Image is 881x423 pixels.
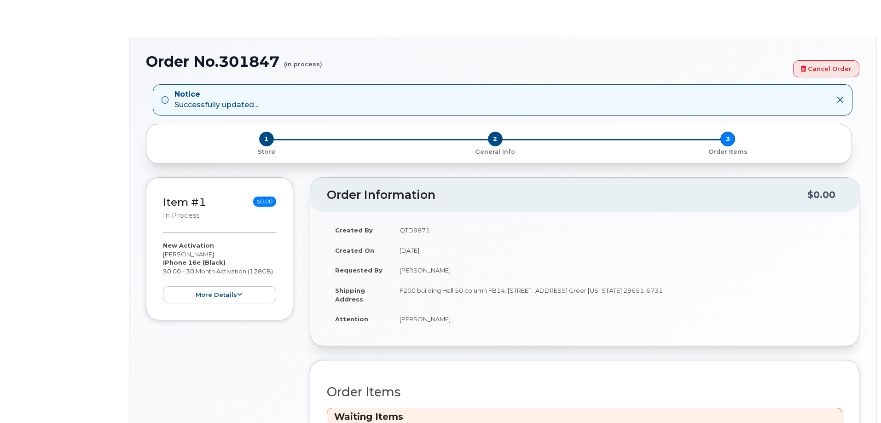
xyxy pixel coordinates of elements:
span: 2 [488,132,503,146]
span: $0.00 [253,197,276,207]
h1: Order No.301847 [146,53,788,70]
td: F200 building Hall 50 column FB14. [STREET_ADDRESS] Greer [US_STATE] 29651-6731 [391,280,842,309]
span: 1 [259,132,274,146]
div: [PERSON_NAME] $0.00 - 30 Month Activation (128GB) [163,241,276,303]
h2: Order Items [327,385,842,399]
a: Cancel Order [793,60,859,77]
p: Store [157,148,375,156]
small: in process [163,211,199,220]
td: [DATE] [391,240,842,261]
a: Item #1 [163,196,206,209]
h3: Waiting Items [334,411,835,423]
div: Successfully updated... [174,89,258,110]
strong: Created On [335,247,374,254]
strong: New Activation [163,242,214,249]
strong: iPhone 16e (Black) [163,259,226,266]
h2: Order Information [327,189,807,202]
strong: Attention [335,315,368,323]
button: more details [163,286,276,303]
p: General Info [383,148,608,156]
td: QTD9871 [391,220,842,240]
small: (in process) [284,53,322,68]
strong: Created By [335,226,373,234]
a: 1 Store [154,146,379,156]
a: 2 General Info [379,146,611,156]
strong: Notice [174,89,258,100]
td: [PERSON_NAME] [391,260,842,280]
td: [PERSON_NAME] [391,309,842,329]
div: $0.00 [807,186,835,203]
strong: Requested By [335,267,383,274]
strong: Shipping Address [335,287,365,303]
